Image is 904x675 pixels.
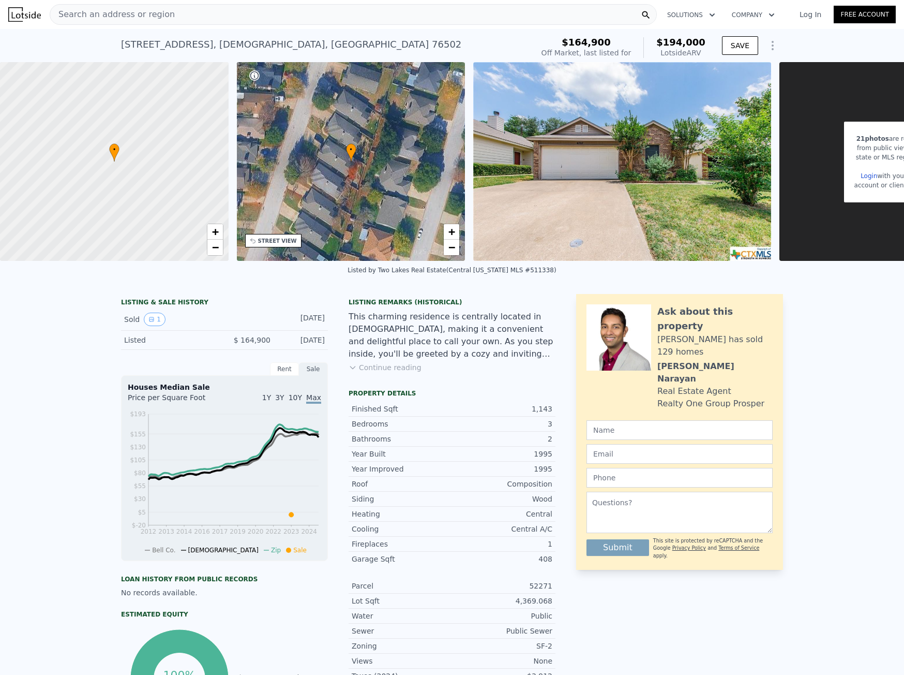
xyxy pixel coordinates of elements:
div: Central [452,509,552,519]
span: Zip [271,547,281,554]
span: $194,000 [656,37,705,48]
span: Sale [293,547,307,554]
tspan: 2023 [283,528,299,535]
tspan: 2012 [141,528,157,535]
tspan: $80 [134,469,146,477]
div: Year Improved [352,464,452,474]
span: Bell Co. [152,547,175,554]
div: Lot Sqft [352,596,452,606]
tspan: 2013 [158,528,174,535]
span: $164,900 [562,37,611,48]
button: Solutions [659,6,724,24]
div: Zoning [352,641,452,651]
a: Privacy Policy [672,545,706,551]
span: + [212,225,218,238]
div: 2 [452,434,552,444]
div: 52271 [452,581,552,591]
span: 1Y [262,393,271,402]
span: • [346,145,356,154]
div: Listing Remarks (Historical) [349,298,555,306]
div: 408 [452,554,552,564]
span: [DEMOGRAPHIC_DATA] [188,547,259,554]
div: 1,143 [452,404,552,414]
tspan: $-20 [132,522,146,529]
div: Central A/C [452,524,552,534]
div: None [452,656,552,666]
div: Listed [124,335,216,345]
div: STREET VIEW [258,237,297,245]
tspan: 2017 [212,528,228,535]
div: Estimated Equity [121,610,328,619]
tspan: 2020 [248,528,264,535]
div: Loan history from public records [121,575,328,583]
div: Property details [349,389,555,398]
div: No records available. [121,588,328,598]
a: Zoom out [444,240,459,255]
img: Lotside [8,7,41,22]
span: + [448,225,455,238]
div: Composition [452,479,552,489]
div: [DATE] [279,335,325,345]
tspan: $30 [134,495,146,503]
a: Zoom in [444,224,459,240]
div: This site is protected by reCAPTCHA and the Google and apply. [653,537,773,560]
div: Sold [124,313,216,326]
div: [PERSON_NAME] Narayan [657,360,773,385]
span: Max [306,393,321,404]
tspan: 2024 [301,528,317,535]
div: Bedrooms [352,419,452,429]
div: Water [352,611,452,621]
button: Continue reading [349,362,421,373]
tspan: 2019 [230,528,246,535]
button: SAVE [722,36,758,55]
div: This charming residence is centrally located in [DEMOGRAPHIC_DATA], making it a convenient and de... [349,311,555,360]
span: 10Y [289,393,302,402]
div: Listed by Two Lakes Real Estate (Central [US_STATE] MLS #511338) [348,267,556,274]
tspan: $155 [130,431,146,438]
a: Free Account [834,6,896,23]
div: Siding [352,494,452,504]
tspan: $55 [134,482,146,490]
div: [DATE] [279,313,325,326]
div: Rent [270,362,299,376]
div: Realty One Group Prosper [657,398,764,410]
input: Phone [586,468,773,488]
span: Search an address or region [50,8,175,21]
span: $ 164,900 [234,336,270,344]
a: Log In [787,9,834,20]
div: Sale [299,362,328,376]
div: Public [452,611,552,621]
div: Fireplaces [352,539,452,549]
div: 4,369.068 [452,596,552,606]
div: SF-2 [452,641,552,651]
div: LISTING & SALE HISTORY [121,298,328,309]
div: Off Market, last listed for [541,48,631,58]
div: 3 [452,419,552,429]
tspan: 2014 [176,528,192,535]
tspan: $5 [138,509,146,516]
div: Roof [352,479,452,489]
div: Views [352,656,452,666]
div: • [346,143,356,162]
div: Garage Sqft [352,554,452,564]
button: View historical data [144,313,165,326]
span: − [448,241,455,254]
div: Year Built [352,449,452,459]
tspan: $130 [130,444,146,451]
tspan: $105 [130,457,146,464]
div: 1995 [452,464,552,474]
div: Price per Square Foot [128,392,224,409]
tspan: 2016 [194,528,210,535]
input: Name [586,420,773,440]
div: Lotside ARV [656,48,705,58]
div: [STREET_ADDRESS] , [DEMOGRAPHIC_DATA] , [GEOGRAPHIC_DATA] 76502 [121,37,461,52]
div: 1995 [452,449,552,459]
button: Submit [586,539,649,556]
button: Company [724,6,783,24]
a: Login [861,172,877,180]
tspan: 2022 [265,528,281,535]
div: Wood [452,494,552,504]
div: Parcel [352,581,452,591]
div: Finished Sqft [352,404,452,414]
div: [PERSON_NAME] has sold 129 homes [657,333,773,358]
